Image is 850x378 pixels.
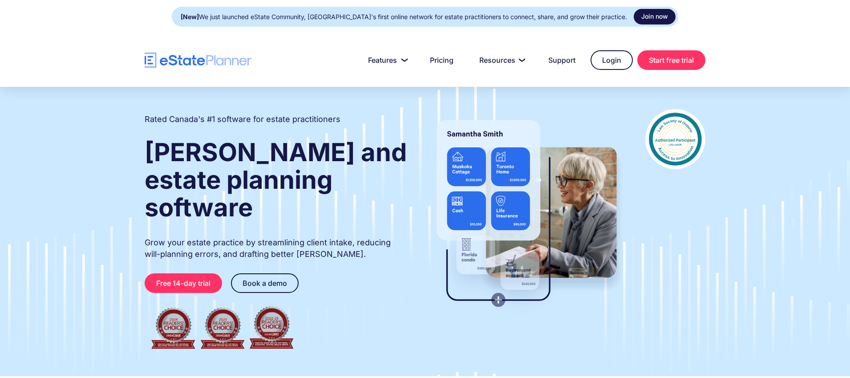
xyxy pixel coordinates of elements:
[419,51,464,69] a: Pricing
[145,137,407,223] strong: [PERSON_NAME] and estate planning software
[181,13,199,20] strong: [New]
[231,273,299,293] a: Book a demo
[145,53,251,68] a: home
[538,51,586,69] a: Support
[591,50,633,70] a: Login
[145,114,340,125] h2: Rated Canada's #1 software for estate practitioners
[181,11,627,23] div: We just launched eState Community, [GEOGRAPHIC_DATA]'s first online network for estate practition...
[469,51,533,69] a: Resources
[145,237,408,260] p: Grow your estate practice by streamlining client intake, reducing will-planning errors, and draft...
[426,109,627,318] img: estate planner showing wills to their clients, using eState Planner, a leading estate planning so...
[637,50,705,70] a: Start free trial
[145,273,222,293] a: Free 14-day trial
[634,9,676,24] a: Join now
[357,51,415,69] a: Features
